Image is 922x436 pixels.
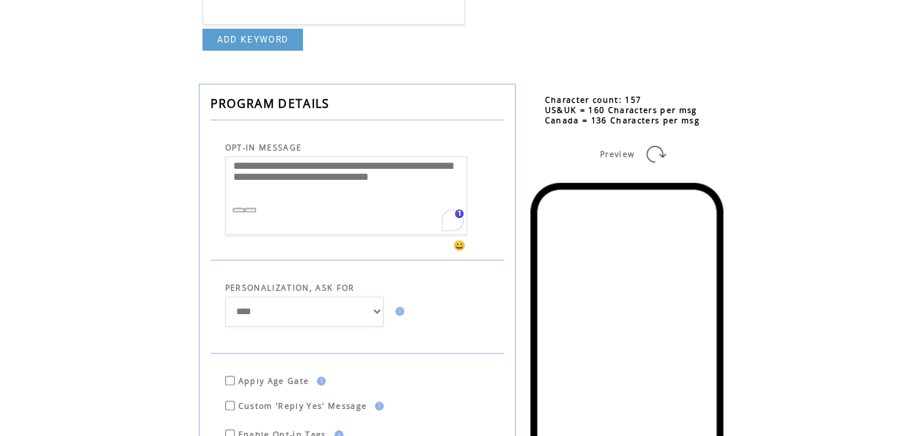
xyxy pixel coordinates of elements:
[202,29,304,51] a: ADD KEYWORD
[225,156,467,234] textarea: To enrich screen reader interactions, please activate Accessibility in Grammarly extension settings
[370,402,384,410] img: help.gif
[312,377,326,385] img: help.gif
[545,105,698,115] span: US&UK = 160 Characters per msg
[545,95,642,105] span: Character count: 157
[225,283,355,293] span: PERSONALIZATION, ASK FOR
[238,376,310,386] span: Apply Age Gate
[600,149,634,159] span: Preview
[545,115,700,126] span: Canada = 136 Characters per msg
[453,239,467,252] span: 😀
[225,142,302,153] span: OPT-IN MESSAGE
[238,401,367,411] span: Custom 'Reply Yes' Message
[211,95,330,112] span: PROGRAM DETAILS
[391,307,404,316] img: help.gif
